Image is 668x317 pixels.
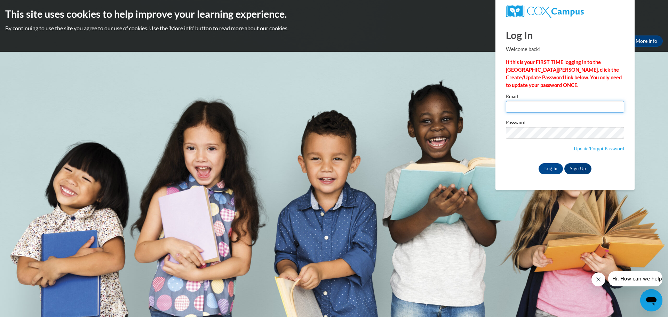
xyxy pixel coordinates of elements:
h2: This site uses cookies to help improve your learning experience. [5,7,663,21]
a: Update/Forgot Password [574,146,624,151]
a: More Info [630,35,663,47]
input: Log In [539,163,563,174]
p: By continuing to use the site you agree to our use of cookies. Use the ‘More info’ button to read... [5,24,663,32]
iframe: Botón para iniciar la ventana de mensajería [640,289,662,311]
a: COX Campus [506,5,624,18]
img: COX Campus [506,5,584,18]
p: Welcome back! [506,46,624,53]
span: Hi. How can we help? [4,5,56,10]
label: Email [506,94,624,101]
iframe: Mensaje de la compañía [608,271,662,286]
iframe: Cerrar mensaje [591,272,605,286]
a: Sign Up [564,163,591,174]
strong: If this is your FIRST TIME logging in to the [GEOGRAPHIC_DATA][PERSON_NAME], click the Create/Upd... [506,59,622,88]
h1: Log In [506,28,624,42]
label: Password [506,120,624,127]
